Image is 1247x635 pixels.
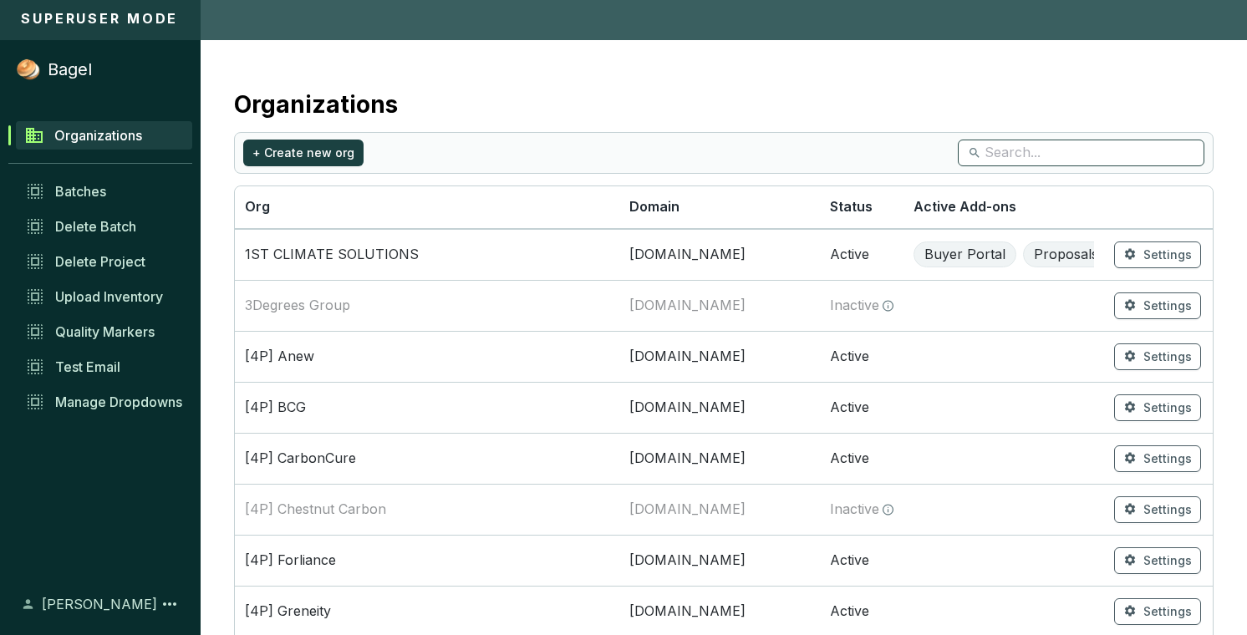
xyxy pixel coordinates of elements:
[17,353,192,381] a: Test Email
[629,348,810,366] span: [DOMAIN_NAME]
[1114,547,1201,574] button: Settings
[619,484,820,535] td: chestnutcarbon.com
[54,127,142,144] span: Organizations
[1114,496,1201,523] button: Settings
[629,198,679,215] span: Domain
[245,500,386,517] span: [4P] Chestnut Carbon
[619,331,820,382] td: anewclimate.com
[235,229,619,280] td: 1ST CLIMATE SOLUTIONS
[1114,445,1201,472] button: Settings
[629,297,746,313] span: [DOMAIN_NAME]
[17,177,192,206] a: Batches
[820,331,903,382] td: Active
[235,382,619,433] td: [4P] BCG
[48,58,92,81] p: Bagel
[629,450,810,468] span: [DOMAIN_NAME]
[619,433,820,484] td: carboncure.com
[17,282,192,311] a: Upload Inventory
[1143,552,1192,569] span: Settings
[1114,598,1201,625] button: Settings
[245,198,270,215] span: Org
[1114,394,1201,421] button: Settings
[55,394,182,410] span: Manage Dropdowns
[619,186,820,229] th: Domain
[42,594,157,614] span: [PERSON_NAME]
[914,198,1016,215] span: Active Add-ons
[55,358,120,375] span: Test Email
[235,331,619,382] td: [4P] Anew
[629,602,810,621] span: [DOMAIN_NAME]
[1143,399,1192,416] span: Settings
[1023,241,1109,268] span: Proposals
[55,183,106,200] span: Batches
[1143,501,1192,518] span: Settings
[1143,450,1192,467] span: Settings
[235,280,619,331] td: 3Degrees Group
[830,297,879,315] span: Inactive
[914,241,1016,268] span: Buyer Portal
[903,186,1104,229] th: Active Add-ons
[820,186,903,229] th: Status
[55,323,155,340] span: Quality Markers
[55,253,145,270] span: Delete Project
[235,433,619,484] td: [4P] CarbonCure
[17,317,192,346] a: Quality Markers
[985,144,1179,162] input: Search...
[619,229,820,280] td: 1stclimatesolutions.com
[1143,246,1192,263] span: Settings
[16,121,192,150] a: Organizations
[619,280,820,331] td: 3degrees.com
[820,535,903,586] td: Active
[820,433,903,484] td: Active
[55,218,136,235] span: Delete Batch
[629,399,810,417] span: [DOMAIN_NAME]
[234,87,398,122] h2: Organizations
[1114,292,1201,319] button: Settings
[830,500,879,519] span: Inactive
[235,484,619,535] td: [4P] Chestnut Carbon
[629,246,810,264] span: [DOMAIN_NAME]
[235,186,619,229] th: Org
[830,198,873,215] span: Status
[619,535,820,586] td: forliance.com
[629,551,810,570] span: [DOMAIN_NAME]
[17,247,192,276] a: Delete Project
[1114,343,1201,370] button: Settings
[243,140,364,166] button: + Create new org
[252,145,354,161] span: + Create new org
[1143,603,1192,620] span: Settings
[245,297,350,313] span: 3Degrees Group
[629,500,746,517] span: [DOMAIN_NAME]
[1114,241,1201,268] button: Settings
[17,388,192,416] a: Manage Dropdowns
[619,382,820,433] td: bcgc.com
[235,535,619,586] td: [4P] Forliance
[17,212,192,241] a: Delete Batch
[820,382,903,433] td: Active
[1143,348,1192,365] span: Settings
[820,229,903,280] td: Active
[55,288,163,305] span: Upload Inventory
[1143,297,1192,314] span: Settings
